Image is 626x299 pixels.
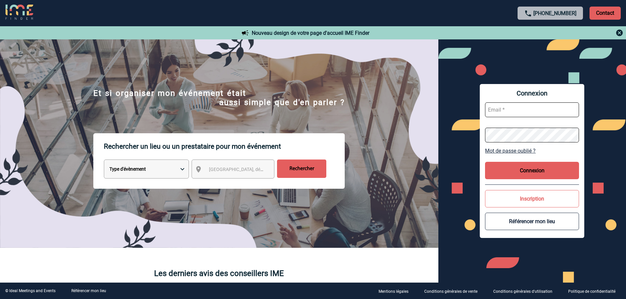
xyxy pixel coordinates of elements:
p: Mentions légales [379,289,408,294]
a: Conditions générales de vente [419,288,488,294]
span: [GEOGRAPHIC_DATA], département, région... [209,167,300,172]
p: Contact [590,7,621,20]
a: Conditions générales d'utilisation [488,288,563,294]
button: Référencer mon lieu [485,213,579,230]
input: Email * [485,102,579,117]
p: Politique de confidentialité [568,289,615,294]
p: Conditions générales de vente [424,289,477,294]
button: Connexion [485,162,579,179]
a: Politique de confidentialité [563,288,626,294]
a: Mentions légales [373,288,419,294]
p: Rechercher un lieu ou un prestataire pour mon événement [104,133,345,160]
input: Rechercher [277,160,326,178]
a: [PHONE_NUMBER] [533,10,576,16]
div: © Ideal Meetings and Events [5,288,56,293]
button: Inscription [485,190,579,207]
span: Connexion [485,89,579,97]
img: call-24-px.png [524,10,532,17]
a: Référencer mon lieu [71,288,106,293]
p: Conditions générales d'utilisation [493,289,552,294]
a: Mot de passe oublié ? [485,148,579,154]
